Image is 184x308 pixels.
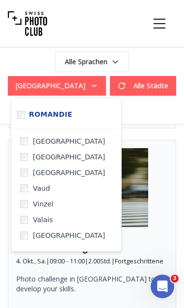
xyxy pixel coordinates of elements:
span: [GEOGRAPHIC_DATA] [33,231,105,240]
button: Alle Städte [110,76,176,96]
span: Romandie [29,110,72,119]
button: Menu [143,7,176,40]
span: Valais [33,215,53,225]
input: [GEOGRAPHIC_DATA] [20,169,28,177]
p: Photo challenge in [GEOGRAPHIC_DATA] to develop your skills. [16,274,168,294]
small: | | | [16,257,163,265]
span: 3 [171,275,179,282]
input: [GEOGRAPHIC_DATA] [20,137,28,145]
button: [GEOGRAPHIC_DATA] [8,76,106,96]
span: Fortgeschrittene [115,257,163,265]
img: Swiss photo club [8,4,47,43]
span: [GEOGRAPHIC_DATA] [33,168,105,178]
input: [GEOGRAPHIC_DATA] [20,153,28,161]
input: Vinzel [20,200,28,208]
span: Vaud [33,183,50,193]
span: Alle Sprachen [57,53,127,71]
span: 2.00 Std. [88,257,111,265]
input: [GEOGRAPHIC_DATA] [20,231,28,239]
iframe: Intercom live chat [151,275,174,298]
input: Vaud [20,184,28,192]
button: Alle Sprachen [55,51,129,72]
div: [GEOGRAPHIC_DATA] [11,98,122,252]
span: Vinzel [33,199,53,209]
span: 4. Okt., Sa. [16,257,46,265]
span: [GEOGRAPHIC_DATA] [33,152,105,162]
span: 09:00 - 11:00 [50,257,85,265]
span: [GEOGRAPHIC_DATA] [33,136,105,146]
input: Valais [20,216,28,224]
input: Romandie [17,111,25,119]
